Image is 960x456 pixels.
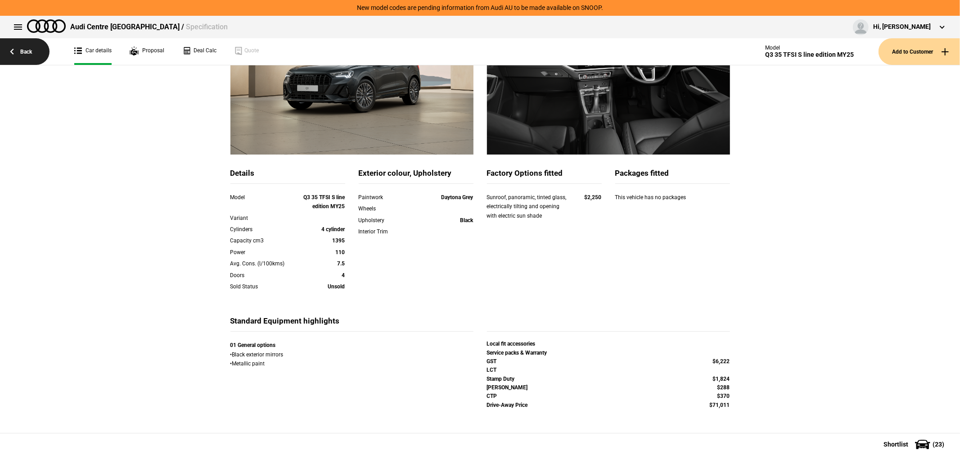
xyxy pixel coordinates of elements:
[230,193,299,202] div: Model
[342,272,345,278] strong: 4
[230,342,276,348] strong: 01 General options
[230,214,299,223] div: Variant
[230,225,299,234] div: Cylinders
[336,249,345,255] strong: 110
[230,168,345,184] div: Details
[487,367,497,373] strong: LCT
[230,316,473,332] div: Standard Equipment highlights
[883,441,908,447] span: Shortlist
[230,282,299,291] div: Sold Status
[879,38,960,65] button: Add to Customer
[304,194,345,210] strong: Q3 35 TFSI S line edition MY25
[713,358,730,365] strong: $6,222
[74,38,112,65] a: Car details
[359,193,405,202] div: Paintwork
[230,236,299,245] div: Capacity cm3
[487,193,568,220] div: Sunroof, panoramic, tinted glass, electrically tilting and opening with electric sun shade
[717,384,730,391] strong: $288
[873,23,931,32] div: Hi, [PERSON_NAME]
[585,194,602,201] strong: $2,250
[130,38,164,65] a: Proposal
[333,237,345,244] strong: 1395
[487,384,528,391] strong: [PERSON_NAME]
[615,168,730,184] div: Packages fitted
[765,45,854,51] div: Model
[359,227,405,236] div: Interior Trim
[230,248,299,257] div: Power
[328,283,345,290] strong: Unsold
[765,51,854,59] div: Q3 35 TFSI S line edition MY25
[933,441,944,447] span: ( 23 )
[359,168,473,184] div: Exterior colour, Upholstery
[70,22,228,32] div: Audi Centre [GEOGRAPHIC_DATA] /
[713,376,730,382] strong: $1,824
[487,376,515,382] strong: Stamp Duty
[717,393,730,399] strong: $370
[442,194,473,201] strong: Daytona Grey
[870,433,960,456] button: Shortlist(23)
[322,226,345,233] strong: 4 cylinder
[487,168,602,184] div: Factory Options fitted
[487,393,497,399] strong: CTP
[359,216,405,225] div: Upholstery
[182,38,216,65] a: Deal Calc
[487,358,497,365] strong: GST
[487,402,528,408] strong: Drive-Away Price
[230,271,299,280] div: Doors
[615,193,730,211] div: This vehicle has no packages
[230,341,473,368] div: • Black exterior mirrors • Metallic paint
[338,260,345,267] strong: 7.5
[186,23,228,31] span: Specification
[487,350,547,356] strong: Service packs & Warranty
[487,341,536,347] strong: Local fit accessories
[359,204,405,213] div: Wheels
[460,217,473,223] strong: Black
[230,259,299,268] div: Avg. Cons. (l/100kms)
[27,19,66,33] img: audi.png
[710,402,730,408] strong: $71,011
